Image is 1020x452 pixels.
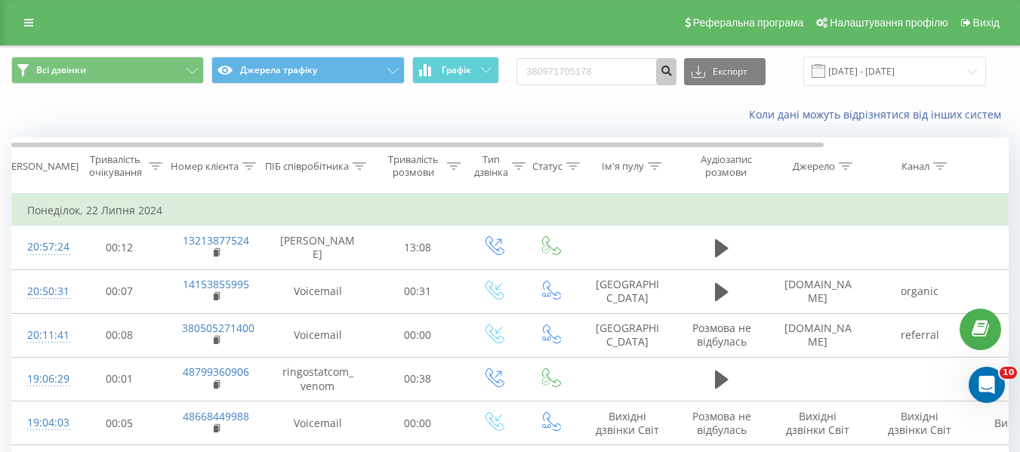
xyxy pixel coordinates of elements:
a: 14153855995 [183,277,249,291]
span: Розмова не відбулась [692,321,751,349]
a: 13213877524 [183,233,249,248]
td: Voicemail [265,313,371,357]
div: Джерело [793,160,835,173]
div: ПІБ співробітника [265,160,349,173]
td: [DOMAIN_NAME] [767,269,869,313]
div: Канал [901,160,929,173]
div: Тип дзвінка [474,153,508,179]
a: 380505271400 [182,321,254,335]
td: Voicemail [265,269,371,313]
div: Номер клієнта [171,160,239,173]
a: 48799360906 [183,364,249,379]
td: Вихідні дзвінки Світ [869,401,971,445]
div: 19:04:03 [27,408,57,438]
iframe: Intercom live chat [969,367,1005,403]
button: Графік [412,57,499,84]
td: 00:38 [371,357,465,401]
button: Всі дзвінки [11,57,204,84]
td: 00:00 [371,313,465,357]
div: [PERSON_NAME] [2,160,79,173]
td: 00:05 [72,401,167,445]
a: Коли дані можуть відрізнятися вiд інших систем [749,107,1009,121]
a: 48668449988 [183,409,249,423]
td: ringostatcom_venom [265,357,371,401]
span: Налаштування профілю [830,17,948,29]
div: Аудіозапис розмови [689,153,763,179]
div: Ім'я пулу [602,160,644,173]
td: referral [869,313,971,357]
span: Всі дзвінки [36,64,86,76]
td: 00:08 [72,313,167,357]
span: Реферальна програма [693,17,804,29]
td: [PERSON_NAME] [265,226,371,269]
div: 20:11:41 [27,321,57,350]
div: 20:50:31 [27,277,57,306]
td: [GEOGRAPHIC_DATA] [578,269,676,313]
div: Статус [532,160,562,173]
td: 00:12 [72,226,167,269]
div: Тривалість очікування [85,153,145,179]
td: [DOMAIN_NAME] [767,313,869,357]
div: Тривалість розмови [384,153,443,179]
span: Вихід [973,17,1000,29]
input: Пошук за номером [516,58,676,85]
td: Вихідні дзвінки Світ [767,401,869,445]
span: Графік [442,65,471,75]
div: 19:06:29 [27,364,57,394]
td: 00:01 [72,357,167,401]
span: 10 [1000,367,1017,379]
td: 00:00 [371,401,465,445]
td: 00:31 [371,269,465,313]
button: Джерела трафіку [211,57,404,84]
td: 13:08 [371,226,465,269]
td: Вихідні дзвінки Світ [578,401,676,445]
td: [GEOGRAPHIC_DATA] [578,313,676,357]
td: 00:07 [72,269,167,313]
span: Розмова не відбулась [692,409,751,437]
button: Експорт [684,58,766,85]
td: Voicemail [265,401,371,445]
div: 20:57:24 [27,232,57,262]
td: organic [869,269,971,313]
